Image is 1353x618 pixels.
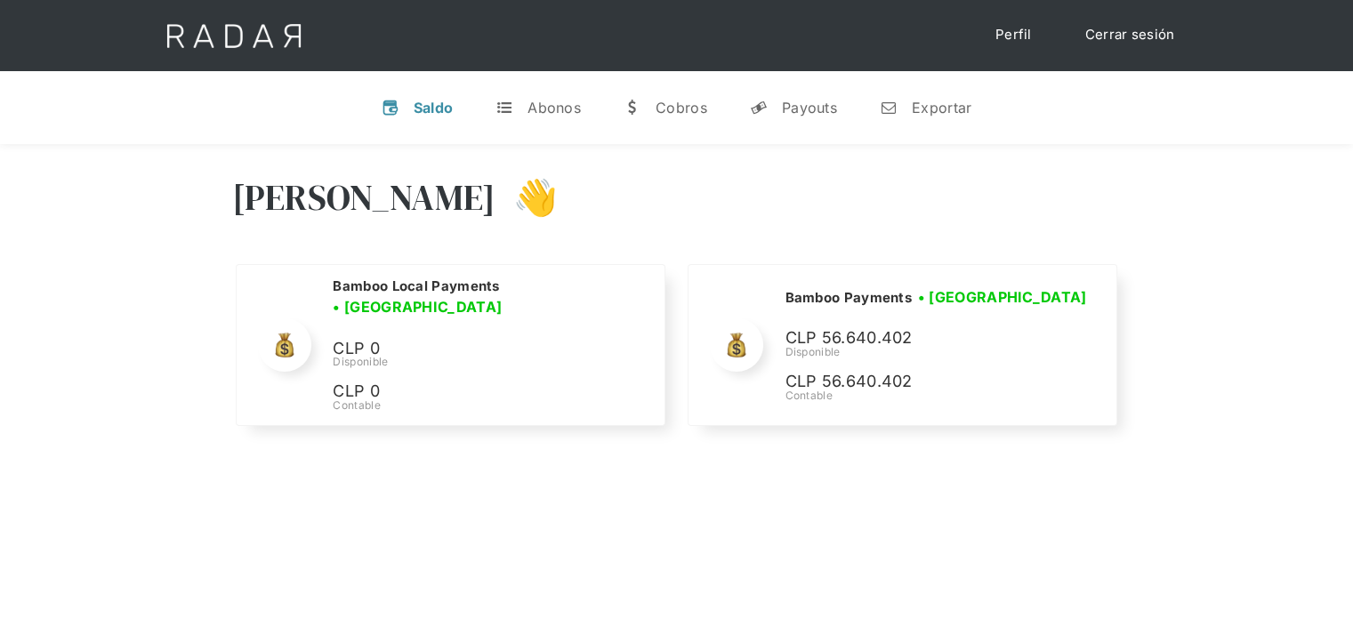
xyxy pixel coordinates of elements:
div: v [382,99,399,116]
div: Cobros [656,99,707,116]
h3: • [GEOGRAPHIC_DATA] [918,286,1087,308]
p: CLP 0 [333,336,600,362]
div: Payouts [782,99,837,116]
h3: • [GEOGRAPHIC_DATA] [333,296,502,317]
h3: [PERSON_NAME] [232,175,496,220]
h2: Bamboo Payments [785,289,912,307]
div: Abonos [528,99,581,116]
h2: Bamboo Local Payments [333,277,499,295]
div: Disponible [333,354,642,370]
p: CLP 56.640.402 [785,325,1051,351]
h3: 👋 [495,175,558,220]
div: Disponible [785,344,1092,360]
a: Perfil [978,18,1050,52]
div: Exportar [912,99,971,116]
div: t [495,99,513,116]
div: n [880,99,898,116]
a: Cerrar sesión [1067,18,1193,52]
div: Contable [333,397,642,413]
div: w [624,99,641,116]
div: y [750,99,768,116]
p: CLP 0 [333,379,600,405]
div: Saldo [414,99,454,116]
p: CLP 56.640.402 [785,369,1051,395]
div: Contable [785,388,1092,404]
